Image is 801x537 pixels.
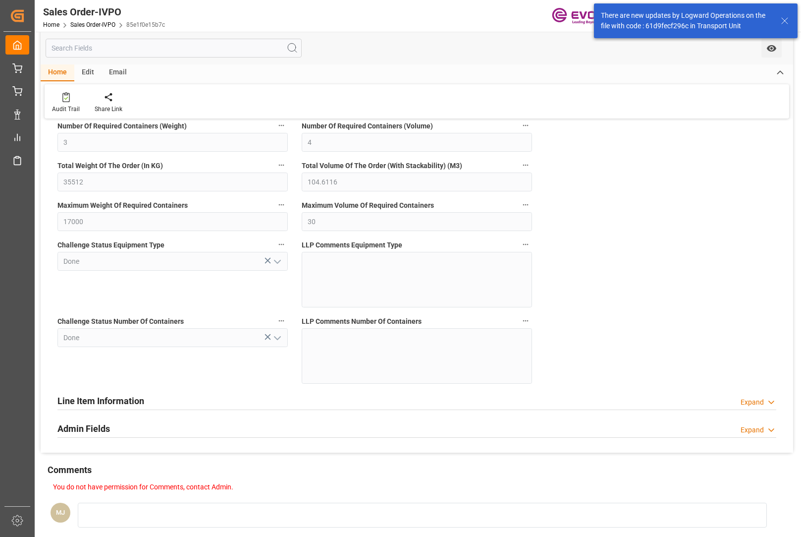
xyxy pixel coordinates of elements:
[302,121,433,131] span: Number Of Required Containers (Volume)
[302,240,402,250] span: LLP Comments Equipment Type
[741,397,764,408] div: Expand
[269,330,284,346] button: open menu
[519,198,532,211] button: Maximum Volume Of Required Containers
[70,21,115,28] a: Sales Order-IVPO
[275,238,288,251] button: Challenge Status Equipment Type
[741,425,764,435] div: Expand
[601,10,771,31] div: There are new updates by Logward Operations on the file with code : 61d9fecf296c in Transport Unit
[43,21,59,28] a: Home
[519,238,532,251] button: LLP Comments Equipment Type
[43,4,165,19] div: Sales Order-IVPO
[269,254,284,269] button: open menu
[552,7,616,25] img: Evonik-brand-mark-Deep-Purple-RGB.jpeg_1700498283.jpeg
[275,198,288,211] button: Maximum Weight Of Required Containers
[519,119,532,132] button: Number Of Required Containers (Volume)
[519,159,532,172] button: Total Volume Of The Order (With Stackability) (M3)
[275,314,288,327] button: Challenge Status Number Of Containers
[57,422,110,435] h2: Admin Fields
[41,64,74,81] div: Home
[302,161,462,171] span: Total Volume Of The Order (With Stackability) (M3)
[57,200,188,211] span: Maximum Weight Of Required Containers
[53,482,778,492] p: You do not have permission for Comments, contact Admin.
[519,314,532,327] button: LLP Comments Number Of Containers
[74,64,102,81] div: Edit
[57,121,187,131] span: Number Of Required Containers (Weight)
[57,394,144,408] h2: Line Item Information
[57,316,184,327] span: Challenge Status Number Of Containers
[302,316,422,327] span: LLP Comments Number Of Containers
[57,161,163,171] span: Total Weight Of The Order (In KG)
[48,463,92,477] h2: Comments
[95,105,122,114] div: Share Link
[302,200,434,211] span: Maximum Volume Of Required Containers
[761,39,782,58] button: open menu
[102,64,134,81] div: Email
[46,39,302,58] input: Search Fields
[57,240,164,250] span: Challenge Status Equipment Type
[275,159,288,172] button: Total Weight Of The Order (In KG)
[52,105,80,114] div: Audit Trail
[275,119,288,132] button: Number Of Required Containers (Weight)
